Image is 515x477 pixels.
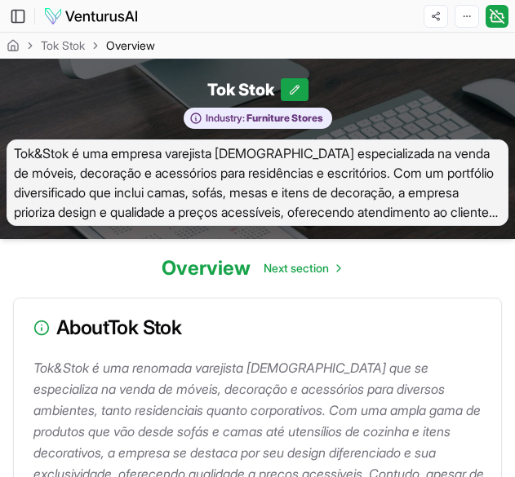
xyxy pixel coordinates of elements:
h1: Overview [162,255,251,281]
a: Tok Stok [41,38,85,54]
img: logo [43,7,139,26]
nav: breadcrumb [7,38,155,54]
nav: pagination [251,252,353,285]
h3: About Tok Stok [33,318,482,338]
a: Go to next page [251,252,353,285]
span: Tok Stok [207,82,281,98]
button: Industry:Furniture Stores [184,108,332,130]
span: Furniture Stores [245,112,323,125]
span: Industry: [206,112,245,125]
span: Next section [264,260,329,276]
span: Overview [106,38,155,54]
span: Tok&Stok é uma empresa varejista [DEMOGRAPHIC_DATA] especializada na venda de móveis, decoração e... [7,139,508,226]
